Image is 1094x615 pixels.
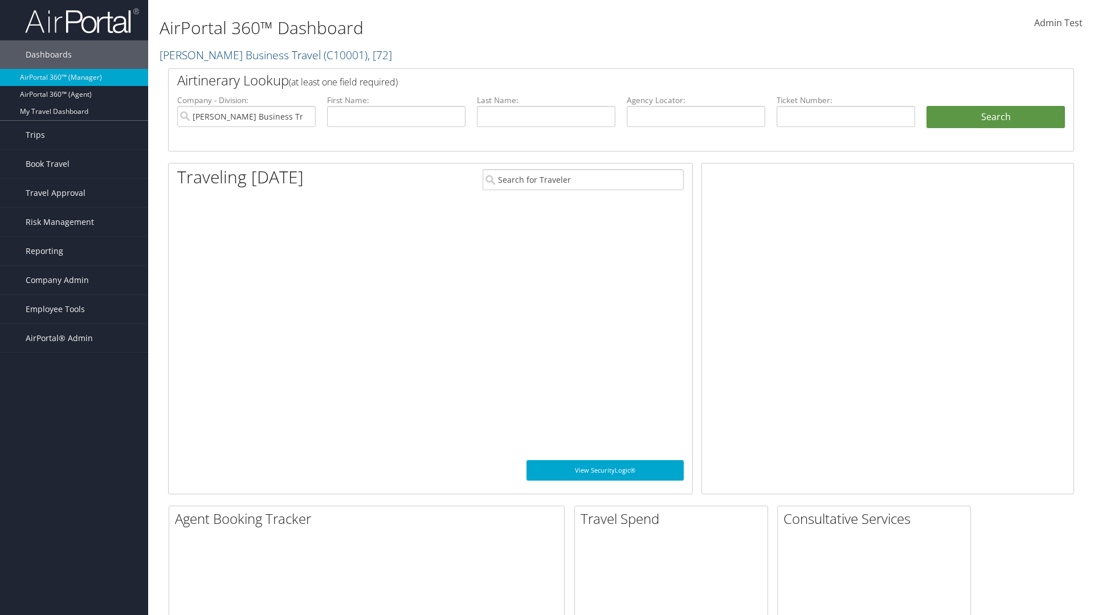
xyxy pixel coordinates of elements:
[327,95,466,106] label: First Name:
[26,179,85,207] span: Travel Approval
[25,7,139,34] img: airportal-logo.png
[1034,6,1083,41] a: Admin Test
[26,295,85,323] span: Employee Tools
[177,95,316,106] label: Company - Division:
[175,509,564,528] h2: Agent Booking Tracker
[581,509,768,528] h2: Travel Spend
[368,47,392,63] span: , [ 72 ]
[627,95,765,106] label: Agency Locator:
[26,266,89,294] span: Company Admin
[324,47,368,63] span: ( C10001 )
[26,237,63,265] span: Reporting
[177,165,304,189] h1: Traveling [DATE]
[177,71,990,90] h2: Airtinerary Lookup
[526,460,684,481] a: View SecurityLogic®
[926,106,1065,129] button: Search
[26,40,72,69] span: Dashboards
[1034,17,1083,29] span: Admin Test
[777,95,915,106] label: Ticket Number:
[160,47,392,63] a: [PERSON_NAME] Business Travel
[26,150,70,178] span: Book Travel
[477,95,615,106] label: Last Name:
[483,169,684,190] input: Search for Traveler
[26,324,93,352] span: AirPortal® Admin
[26,121,45,149] span: Trips
[783,509,970,528] h2: Consultative Services
[160,16,775,40] h1: AirPortal 360™ Dashboard
[289,76,398,88] span: (at least one field required)
[26,208,94,236] span: Risk Management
